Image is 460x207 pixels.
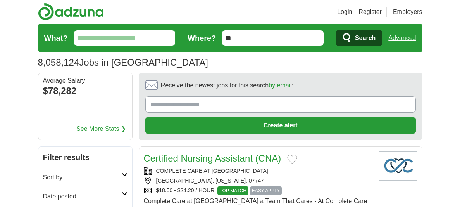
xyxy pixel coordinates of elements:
button: Create alert [145,117,416,134]
button: Add to favorite jobs [287,155,297,164]
h2: Date posted [43,192,122,201]
a: Login [337,7,352,17]
a: Date posted [38,187,132,206]
div: Average Salary [43,78,127,84]
span: 8,058,124 [38,56,79,70]
a: Sort by [38,168,132,187]
div: $18.50 - $24.20 / HOUR [144,186,372,195]
div: [GEOGRAPHIC_DATA], [US_STATE], 07747 [144,177,372,185]
label: What? [44,32,68,44]
a: Certified Nursing Assistant (CNA) [144,153,281,164]
h2: Sort by [43,173,122,182]
h1: Jobs in [GEOGRAPHIC_DATA] [38,57,208,68]
span: Search [355,30,376,46]
img: Adzuna logo [38,3,104,21]
h2: Filter results [38,147,132,168]
div: $78,282 [43,84,127,98]
span: EASY APPLY [250,186,282,195]
button: Search [336,30,382,46]
a: Employers [393,7,422,17]
span: Receive the newest jobs for this search : [161,81,293,90]
a: Advanced [388,30,416,46]
a: Register [358,7,382,17]
div: COMPLETE CARE AT [GEOGRAPHIC_DATA] [144,167,372,175]
label: Where? [188,32,216,44]
span: TOP MATCH [217,186,248,195]
a: by email [269,82,292,89]
img: Company logo [379,151,417,181]
a: See More Stats ❯ [76,124,126,134]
